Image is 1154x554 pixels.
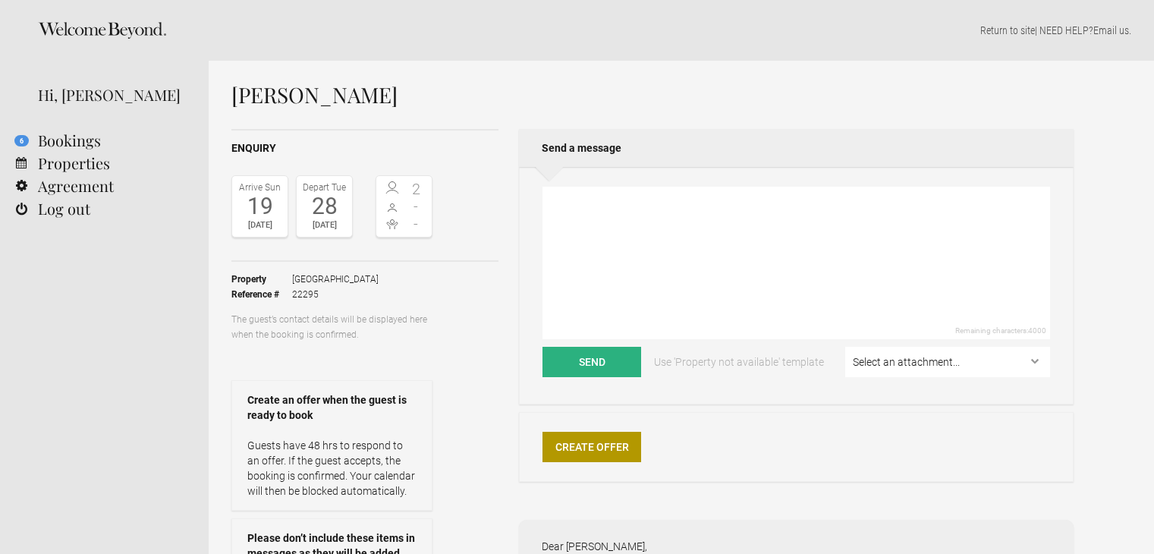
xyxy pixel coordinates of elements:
[236,180,284,195] div: Arrive Sun
[300,180,348,195] div: Depart Tue
[231,140,498,156] h2: Enquiry
[300,218,348,233] div: [DATE]
[404,181,429,197] span: 2
[542,432,641,462] a: Create Offer
[38,83,186,106] div: Hi, [PERSON_NAME]
[292,287,379,302] span: 22295
[247,438,417,499] p: Guests have 48 hrs to respond to an offer. If the guest accepts, the booking is confirmed. Your c...
[519,129,1074,167] h2: Send a message
[231,272,292,287] strong: Property
[236,195,284,218] div: 19
[404,216,429,231] span: -
[404,199,429,214] span: -
[231,83,1074,106] h1: [PERSON_NAME]
[542,347,641,377] button: Send
[14,135,29,146] flynt-notification-badge: 6
[1093,24,1129,36] a: Email us
[300,195,348,218] div: 28
[247,392,417,423] strong: Create an offer when the guest is ready to book
[236,218,284,233] div: [DATE]
[231,287,292,302] strong: Reference #
[231,23,1131,38] p: | NEED HELP? .
[292,272,379,287] span: [GEOGRAPHIC_DATA]
[643,347,835,377] a: Use 'Property not available' template
[231,312,432,342] p: The guest’s contact details will be displayed here when the booking is confirmed.
[980,24,1035,36] a: Return to site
